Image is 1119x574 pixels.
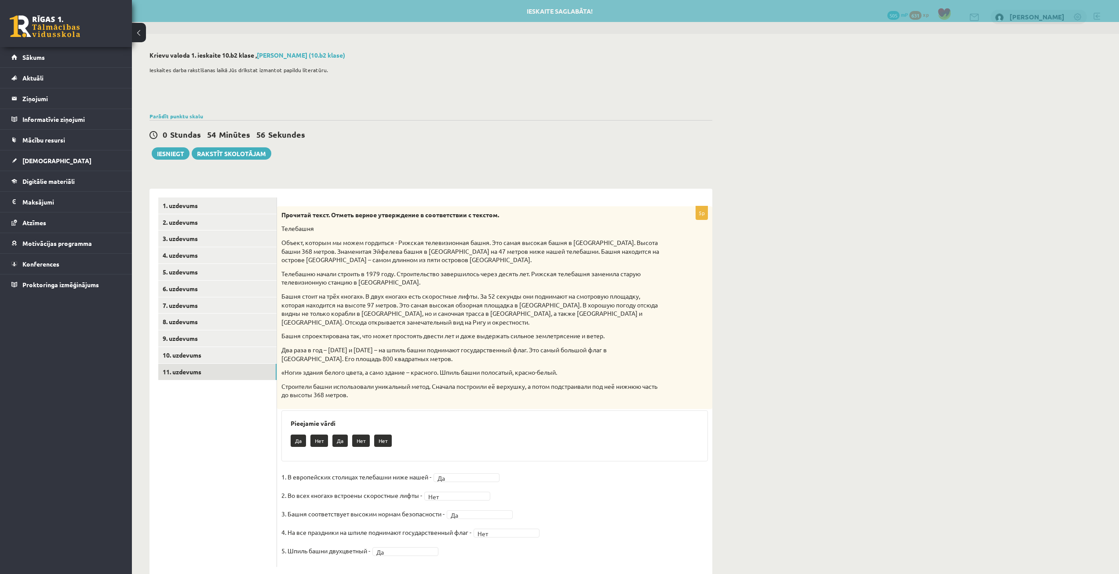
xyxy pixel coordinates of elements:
[434,473,499,482] a: Да
[372,547,438,556] a: Да
[256,129,265,139] span: 56
[22,136,65,144] span: Mācību resursi
[11,130,121,150] a: Mācību resursi
[376,548,426,556] span: Да
[158,214,277,230] a: 2. uzdevums
[268,129,305,139] span: Sekundes
[281,544,370,557] p: 5. Шпиль башни двухцветный -
[158,347,277,363] a: 10. uzdevums
[11,109,121,129] a: Informatīvie ziņojumi
[22,177,75,185] span: Digitālie materiāli
[451,511,501,519] span: Да
[149,113,203,120] a: Parādīt punktu skalu
[11,274,121,295] a: Proktoringa izmēģinājums
[219,129,250,139] span: Minūtes
[281,368,664,377] p: «Ноги» здания белого цвета, а само здание – красного. Шпиль башни полосатый, красно-белый.
[10,15,80,37] a: Rīgas 1. Tālmācības vidusskola
[22,88,121,109] legend: Ziņojumi
[158,264,277,280] a: 5. uzdevums
[170,129,201,139] span: Stundas
[310,435,328,447] p: Нет
[11,233,121,253] a: Motivācijas programma
[281,507,445,520] p: 3. Башня соответствует высоким нормам безопасности -
[352,435,370,447] p: Нет
[158,230,277,247] a: 3. uzdevums
[281,382,664,399] p: Строители башни использовали уникальный метод. Сначала построили её верхушку, а потом подстраивал...
[22,281,99,289] span: Proktoringa izmēģinājums
[11,212,121,233] a: Atzīmes
[22,53,45,61] span: Sākums
[281,489,422,502] p: 2. Во всех «ногах» встроены скоростные лифты -
[477,529,528,538] span: Нет
[158,247,277,263] a: 4. uzdevums
[207,129,216,139] span: 54
[474,529,539,537] a: Нет
[281,270,664,287] p: Телебашню начали строить в 1979 году. Строительство завершилось через десять лет. Рижская телебаш...
[152,147,190,160] button: Iesniegt
[192,147,271,160] a: Rakstīt skolotājam
[11,88,121,109] a: Ziņojumi
[281,292,664,326] p: Башня стоит на трёх «ногах». В двух «ногах» есть скоростные лифты. За 52 секунды они поднимают на...
[281,526,471,539] p: 4. На все праздники на шпиле поднимают государственный флаг -
[281,346,664,363] p: Два раза в год – [DATE] и [DATE] – на шпиль башни поднимают государственный флаг. Это самый больш...
[281,238,664,264] p: Объект, которым мы можем гордиться - Рижская телевизионная башня. Это самая высокая башня в [GEOG...
[374,435,392,447] p: Нет
[149,66,708,74] p: Ieskaites darba rakstīšanas laikā Jūs drīkstat izmantot papildu literatūru.
[257,51,345,59] a: [PERSON_NAME] (10.b2 klase)
[428,492,478,501] span: Нет
[158,314,277,330] a: 8. uzdevums
[22,109,121,129] legend: Informatīvie ziņojumi
[149,51,712,59] h2: Krievu valoda 1. ieskaite 10.b2 klase ,
[291,435,306,447] p: Да
[22,239,92,247] span: Motivācijas programma
[332,435,348,447] p: Да
[22,219,46,227] span: Atzīmes
[11,68,121,88] a: Aktuāli
[158,297,277,314] a: 7. uzdevums
[158,364,277,380] a: 11. uzdevums
[158,281,277,297] a: 6. uzdevums
[163,129,167,139] span: 0
[22,74,44,82] span: Aktuāli
[22,260,59,268] span: Konferences
[424,492,490,501] a: Нет
[291,420,699,427] h3: Pieejamie vārdi
[158,197,277,214] a: 1. uzdevums
[696,206,708,220] p: 5p
[281,470,431,483] p: 1. В европейских столицах телебашни ниже нашей -
[11,150,121,171] a: [DEMOGRAPHIC_DATA]
[281,224,664,233] p: Телебашня
[11,254,121,274] a: Konferences
[281,211,499,219] strong: Прочитай текст. Отметь верное утверждение в соответствии с текстом.
[11,192,121,212] a: Maksājumi
[11,171,121,191] a: Digitālie materiāli
[158,330,277,347] a: 9. uzdevums
[447,510,513,519] a: Да
[437,474,488,483] span: Да
[22,192,121,212] legend: Maksājumi
[11,47,121,67] a: Sākums
[281,332,664,340] p: Башня спроектирована так, что может простоять двести лет и даже выдержать сильное землетрясение и...
[22,157,91,165] span: [DEMOGRAPHIC_DATA]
